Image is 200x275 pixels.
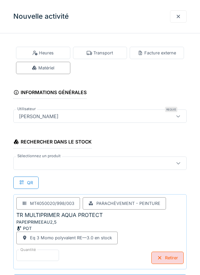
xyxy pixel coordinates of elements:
[13,137,92,148] div: Rechercher dans le stock
[30,235,112,241] div: Eq 3 Momo polyvalent RE — 3.0 en stock
[16,219,96,225] div: PAPEIPRIMEEAU2,5
[13,12,69,21] h3: Nouvelle activité
[32,50,54,56] div: Heures
[87,50,113,56] div: Transport
[30,200,74,207] div: MT4050020/998/003
[13,177,39,189] div: QR
[16,106,37,112] label: Utilisateur
[13,87,87,99] div: Informations générales
[32,65,54,71] div: Matériel
[16,112,61,120] div: [PERSON_NAME]
[151,252,184,264] div: Retirer
[16,211,103,219] div: TR MULTIPRIMER AQUA PROTECT
[165,107,177,112] div: Requis
[16,225,96,232] div: POT
[19,247,37,253] label: Quantité
[138,50,176,56] div: Facture externe
[16,153,62,159] label: Sélectionnez un produit
[96,200,160,207] div: Parachèvement - Peinture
